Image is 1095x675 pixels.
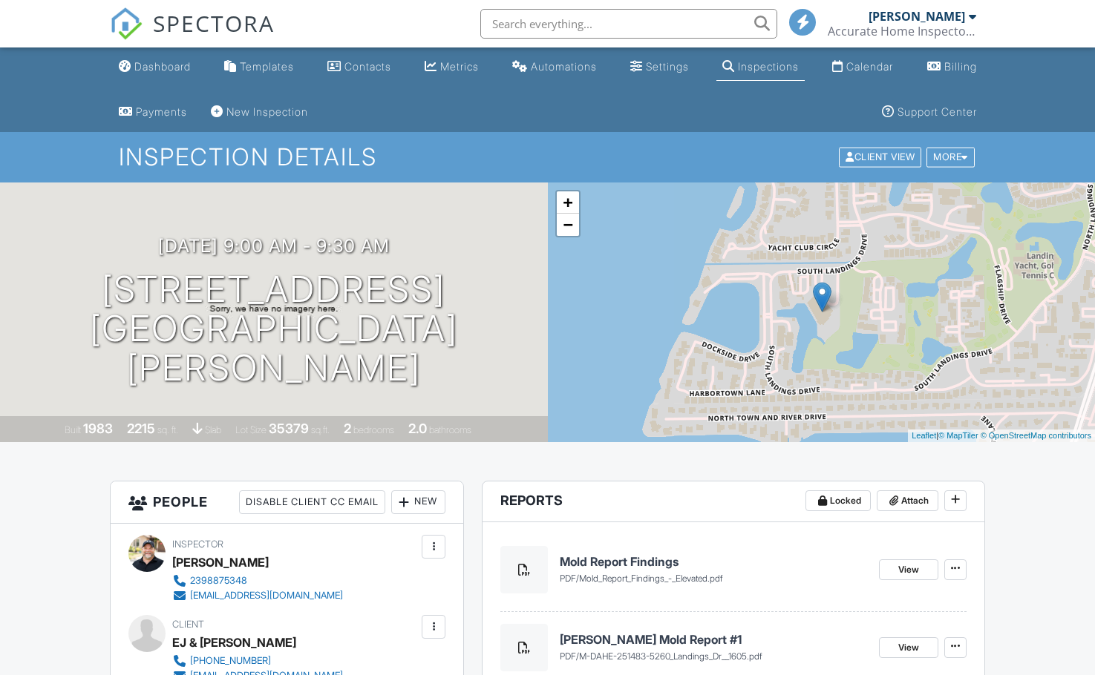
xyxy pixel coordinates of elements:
[113,53,197,81] a: Dashboard
[828,24,976,39] div: Accurate Home Inspectors of Florida
[190,575,247,587] div: 2398875348
[839,148,921,168] div: Client View
[172,653,416,668] a: [PHONE_NUMBER]
[172,631,296,653] div: EJ & [PERSON_NAME]
[938,431,978,440] a: © MapTiler
[119,144,975,170] h1: Inspection Details
[837,151,925,162] a: Client View
[876,99,983,126] a: Support Center
[205,424,221,435] span: slab
[429,424,471,435] span: bathrooms
[646,60,689,73] div: Settings
[172,619,204,630] span: Client
[716,53,805,81] a: Inspections
[172,588,343,603] a: [EMAIL_ADDRESS][DOMAIN_NAME]
[926,148,975,168] div: More
[153,7,275,39] span: SPECTORA
[239,490,385,514] div: Disable Client CC Email
[408,421,427,436] div: 2.0
[391,490,445,514] div: New
[898,105,977,118] div: Support Center
[344,60,391,73] div: Contacts
[110,7,143,40] img: The Best Home Inspection Software - Spectora
[205,99,314,126] a: New Inspection
[344,421,351,436] div: 2
[869,9,965,24] div: [PERSON_NAME]
[240,60,294,73] div: Templates
[311,424,330,435] span: sq.ft.
[235,424,267,435] span: Lot Size
[321,53,397,81] a: Contacts
[738,60,799,73] div: Inspections
[846,60,893,73] div: Calendar
[440,60,479,73] div: Metrics
[419,53,485,81] a: Metrics
[624,53,695,81] a: Settings
[157,424,178,435] span: sq. ft.
[83,421,113,436] div: 1983
[557,191,579,214] a: Zoom in
[921,53,983,81] a: Billing
[557,214,579,236] a: Zoom out
[944,60,977,73] div: Billing
[531,60,597,73] div: Automations
[506,53,603,81] a: Automations (Basic)
[136,105,187,118] div: Payments
[111,481,464,524] h3: People
[981,431,1091,440] a: © OpenStreetMap contributors
[912,431,936,440] a: Leaflet
[353,424,394,435] span: bedrooms
[134,60,191,73] div: Dashboard
[172,539,223,550] span: Inspector
[172,573,343,588] a: 2398875348
[908,429,1095,442] div: |
[65,424,81,435] span: Built
[24,270,524,387] h1: [STREET_ADDRESS] [GEOGRAPHIC_DATA][PERSON_NAME]
[190,655,271,667] div: [PHONE_NUMBER]
[269,421,309,436] div: 35379
[826,53,899,81] a: Calendar
[190,590,343,602] div: [EMAIL_ADDRESS][DOMAIN_NAME]
[226,105,308,118] div: New Inspection
[127,421,155,436] div: 2215
[218,53,300,81] a: Templates
[172,551,269,573] div: [PERSON_NAME]
[480,9,777,39] input: Search everything...
[110,20,275,51] a: SPECTORA
[113,99,193,126] a: Payments
[158,236,390,256] h3: [DATE] 9:00 am - 9:30 am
